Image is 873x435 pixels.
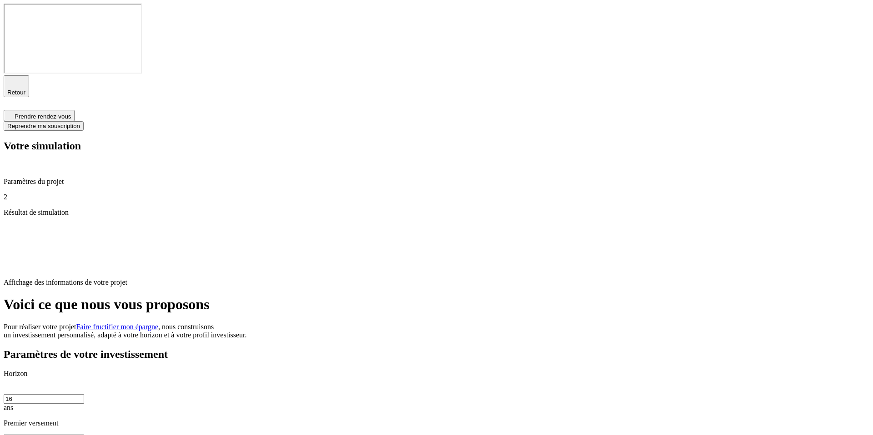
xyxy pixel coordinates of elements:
span: ans [4,404,13,411]
span: Pour réaliser votre projet [4,323,76,331]
a: Faire fructifier mon épargne [76,323,159,331]
span: Reprendre ma souscription [7,123,80,129]
button: Retour [4,75,29,97]
span: un investissement personnalisé, adapté à votre horizon et à votre profil investisseur. [4,331,247,339]
span: , nous construisons [158,323,214,331]
p: 2 [4,193,869,201]
button: Prendre rendez-vous [4,110,75,121]
p: Horizon [4,370,869,378]
h1: Voici ce que nous vous proposons [4,296,869,313]
p: Résultat de simulation [4,208,869,217]
button: Reprendre ma souscription [4,121,84,131]
p: Paramètres du projet [4,178,869,186]
h2: Paramètres de votre investissement [4,348,869,361]
h2: Votre simulation [4,140,869,152]
p: Affichage des informations de votre projet [4,278,869,287]
p: Premier versement [4,419,869,427]
span: Prendre rendez-vous [15,113,71,120]
span: Retour [7,89,25,96]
